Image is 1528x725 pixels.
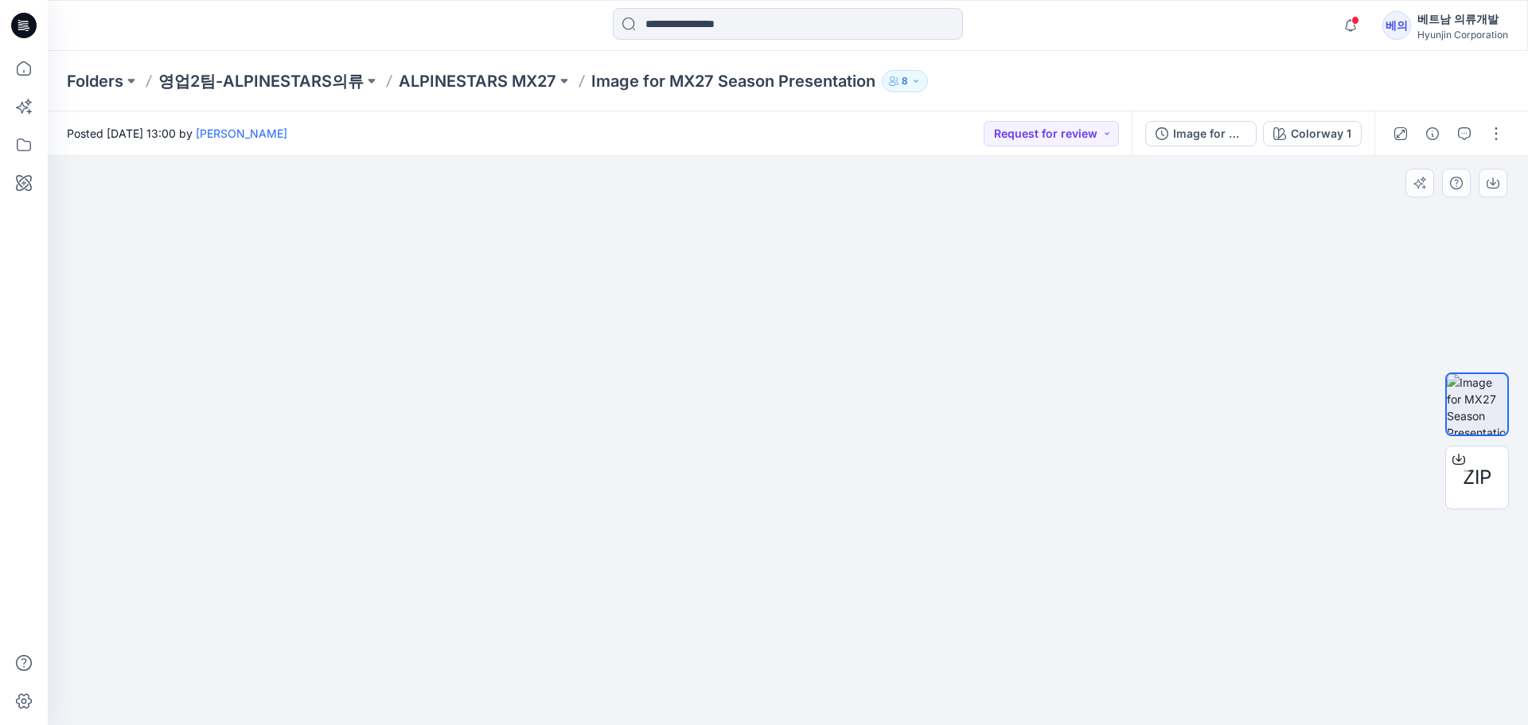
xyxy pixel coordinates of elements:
[1382,11,1411,40] div: 베의
[591,70,875,92] p: Image for MX27 Season Presentation
[1263,121,1362,146] button: Colorway 1
[399,70,556,92] a: ALPINESTARS MX27
[1447,374,1507,435] img: Image for MX27 Season Presentation
[1417,29,1508,41] div: Hyunjin Corporation
[882,70,928,92] button: 8
[1173,125,1246,142] div: Image for MX27 Season Presentation
[196,127,287,140] a: [PERSON_NAME]
[1463,463,1491,492] span: ZIP
[1420,121,1445,146] button: Details
[1291,125,1351,142] div: Colorway 1
[1145,121,1257,146] button: Image for MX27 Season Presentation
[67,125,287,142] span: Posted [DATE] 13:00 by
[67,70,123,92] a: Folders
[902,72,908,90] p: 8
[158,70,364,92] a: 영업2팀-ALPINESTARS의류
[1417,10,1508,29] div: 베트남 의류개발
